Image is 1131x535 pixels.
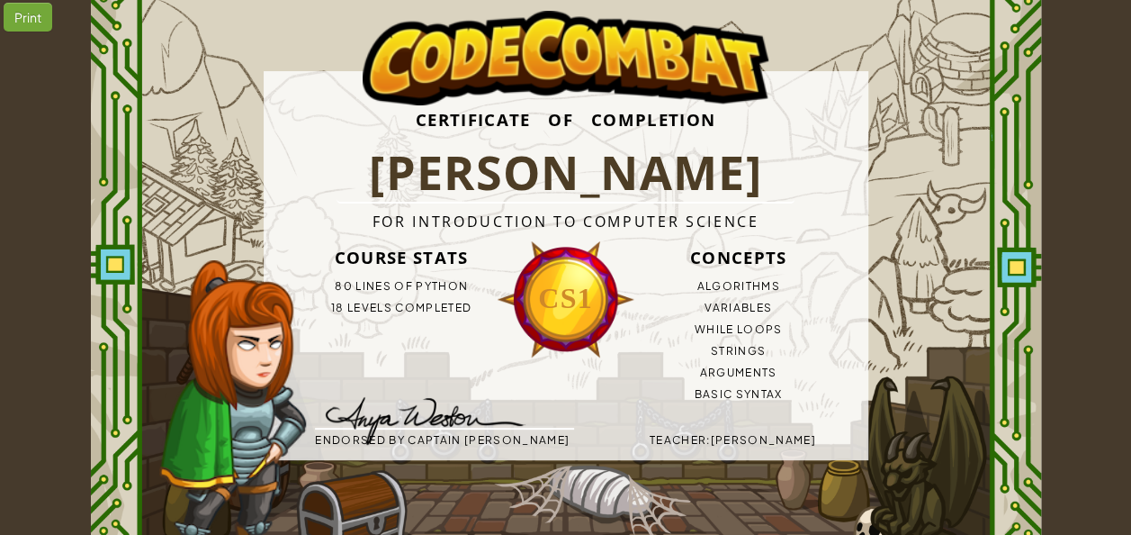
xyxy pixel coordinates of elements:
span: [PERSON_NAME] [711,433,816,447]
li: Basic Syntax [609,384,868,405]
img: signature-captain.png [298,386,539,451]
h1: [PERSON_NAME] [337,143,794,204]
span: 18 [331,301,345,314]
h3: Certificate of Completion [264,95,868,143]
h3: Concepts [609,240,868,276]
li: Strings [609,340,868,362]
span: : [706,433,710,447]
span: For [372,212,406,231]
img: medallion-cs1.png [497,240,635,359]
h3: Course Stats [272,240,531,276]
li: Algorithms [609,276,868,297]
li: Arguments [609,362,868,384]
h3: CS1 [497,275,635,322]
span: levels completed [347,301,471,314]
span: Python [416,279,468,293]
li: Variables [609,297,868,319]
span: Introduction to Computer Science [412,212,758,231]
span: 80 [335,279,353,293]
img: logo.png [363,11,767,106]
span: lines of [355,279,413,293]
span: Teacher [650,433,706,447]
li: While Loops [609,319,868,340]
div: Print [4,3,52,32]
